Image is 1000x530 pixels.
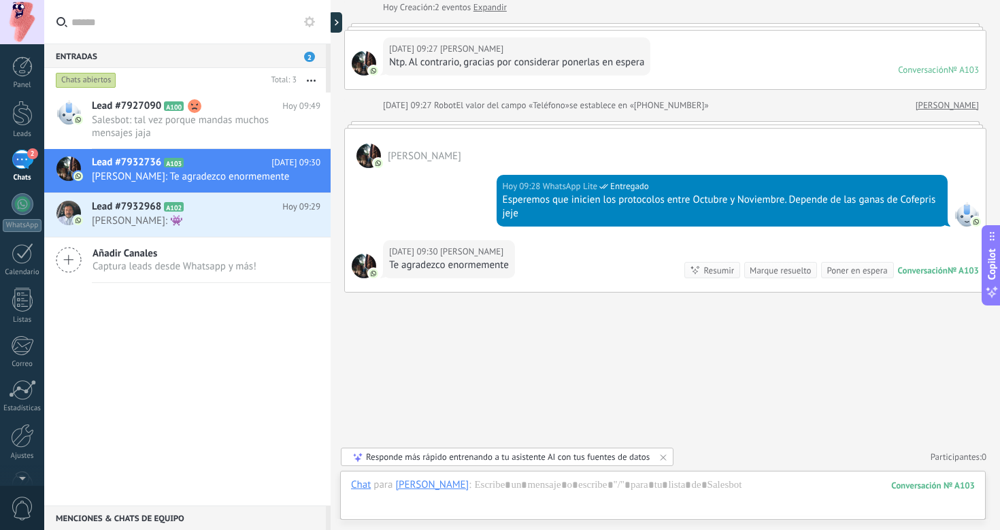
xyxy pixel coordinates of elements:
[954,202,979,227] span: WhatsApp Lite
[898,64,948,76] div: Conversación
[44,506,326,530] div: Menciones & Chats de equipo
[383,1,507,14] div: Creación:
[389,42,440,56] div: [DATE] 09:27
[3,452,42,461] div: Ajustes
[373,159,383,168] img: com.amocrm.amocrmwa.svg
[92,114,295,139] span: Salesbot: tal vez porque mandas muchos mensajes jaja
[543,180,597,193] span: WhatsApp Lite
[282,200,320,214] span: Hoy 09:29
[469,478,471,492] span: :
[971,217,981,227] img: com.amocrm.amocrmwa.svg
[92,170,295,183] span: [PERSON_NAME]: Te agradezco enormemente
[3,268,42,277] div: Calendario
[503,193,941,220] div: Esperemos que inicien los protocolos entre Octubre y Noviembre. Depende de las ganas de Cofepris ...
[3,360,42,369] div: Correo
[266,73,297,87] div: Total: 3
[92,200,161,214] span: Lead #7932968
[982,451,986,463] span: 0
[434,99,456,111] span: Robot
[435,1,471,14] span: 2 eventos
[93,247,256,260] span: Añadir Canales
[352,51,376,76] span: Leonel Delgado Ansade
[389,259,509,272] div: Te agradezco enormemente
[369,66,378,76] img: com.amocrm.amocrmwa.svg
[610,180,649,193] span: Entregado
[352,254,376,278] span: Leonel Delgado Ansade
[304,52,315,62] span: 2
[916,99,979,112] a: [PERSON_NAME]
[369,269,378,278] img: com.amocrm.amocrmwa.svg
[3,219,41,232] div: WhatsApp
[3,173,42,182] div: Chats
[44,44,326,68] div: Entradas
[282,99,320,113] span: Hoy 09:49
[440,245,503,259] span: Leonel Delgado Ansade
[750,264,811,277] div: Marque resuelto
[931,451,986,463] a: Participantes:0
[395,478,469,491] div: Leonel Delgado Ansade
[389,245,440,259] div: [DATE] 09:30
[164,158,184,167] span: A103
[297,68,326,93] button: Más
[383,99,434,112] div: [DATE] 09:27
[383,1,400,14] div: Hoy
[985,248,999,280] span: Copilot
[56,72,116,88] div: Chats abiertos
[3,316,42,325] div: Listas
[92,214,295,227] span: [PERSON_NAME]: 👾
[366,451,650,463] div: Responde más rápido entrenando a tu asistente AI con tus fuentes de datos
[44,193,331,237] a: Lead #7932968 A102 Hoy 09:29 [PERSON_NAME]: 👾
[356,144,381,168] span: Leonel Delgado Ansade
[3,130,42,139] div: Leads
[703,264,734,277] div: Resumir
[3,81,42,90] div: Panel
[44,93,331,148] a: Lead #7927090 A100 Hoy 09:49 Salesbot: tal vez porque mandas muchos mensajes jaja
[164,202,184,212] span: A102
[473,1,507,14] a: Expandir
[948,64,979,76] div: № A103
[73,115,83,125] img: com.amocrm.amocrmwa.svg
[948,265,979,276] div: № A103
[456,99,569,112] span: El valor del campo «Teléfono»
[440,42,503,56] span: Leonel Delgado Ansade
[27,148,38,159] span: 2
[891,480,975,491] div: 103
[93,260,256,273] span: Captura leads desde Whatsapp y más!
[3,404,42,413] div: Estadísticas
[92,156,161,169] span: Lead #7932736
[329,12,342,33] div: Mostrar
[373,478,393,492] span: para
[44,149,331,193] a: Lead #7932736 A103 [DATE] 09:30 [PERSON_NAME]: Te agradezco enormemente
[92,99,161,113] span: Lead #7927090
[569,99,709,112] span: se establece en «[PHONE_NUMBER]»
[503,180,543,193] div: Hoy 09:28
[388,150,461,163] span: Leonel Delgado Ansade
[827,264,887,277] div: Poner en espera
[73,171,83,181] img: com.amocrm.amocrmwa.svg
[898,265,948,276] div: Conversación
[389,56,644,69] div: Ntp. Al contrario, gracias por considerar ponerlas en espera
[164,101,184,111] span: A100
[73,216,83,225] img: com.amocrm.amocrmwa.svg
[271,156,320,169] span: [DATE] 09:30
